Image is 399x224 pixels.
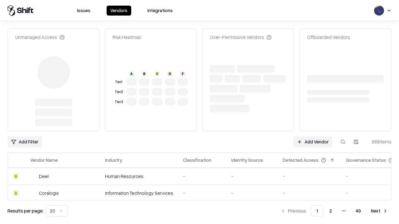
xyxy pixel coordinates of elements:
div: - [231,173,273,180]
nav: pagination [277,205,392,217]
div: 968 items [367,138,392,145]
div: A [129,71,134,76]
a: Add Vendor [293,136,332,147]
div: - [183,173,221,180]
div: Detected Access [283,157,319,163]
div: Deel [39,173,49,180]
div: - [231,190,273,196]
button: 2 [324,205,337,217]
button: Integrations [144,6,176,16]
div: B [13,173,19,179]
button: 49 [351,205,366,217]
button: Next [367,205,392,217]
div: Coralogix [39,190,59,196]
div: Unmanaged Access [15,34,65,40]
div: B [142,71,147,76]
p: Results per page: [7,208,43,214]
button: Vendors [107,6,131,16]
button: Add Filter [7,136,42,147]
button: 1 [311,205,323,217]
div: Vendor Name [30,157,58,163]
div: - [283,173,336,180]
div: Over-Permissive Vendors [210,34,272,40]
div: Offboarded Vendors [307,34,350,40]
img: Deel [30,173,36,179]
div: B [13,190,19,196]
img: Coralogix [30,190,36,196]
button: Issues [73,6,94,16]
div: D [167,71,172,76]
div: C [155,71,160,76]
div: Identity Source [231,157,263,163]
div: Governance Status [346,157,386,163]
div: Tier 2 [114,89,124,95]
div: Information Technology Services [105,190,173,196]
div: F [180,71,185,76]
div: Classification [183,157,211,163]
div: - [183,190,221,196]
div: Human Resources [105,173,173,180]
div: Tier 3 [114,99,124,105]
div: Industry [105,157,122,163]
div: Tier 1 [114,79,124,85]
div: - [283,190,336,196]
div: Risk Heatmap [113,34,141,40]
